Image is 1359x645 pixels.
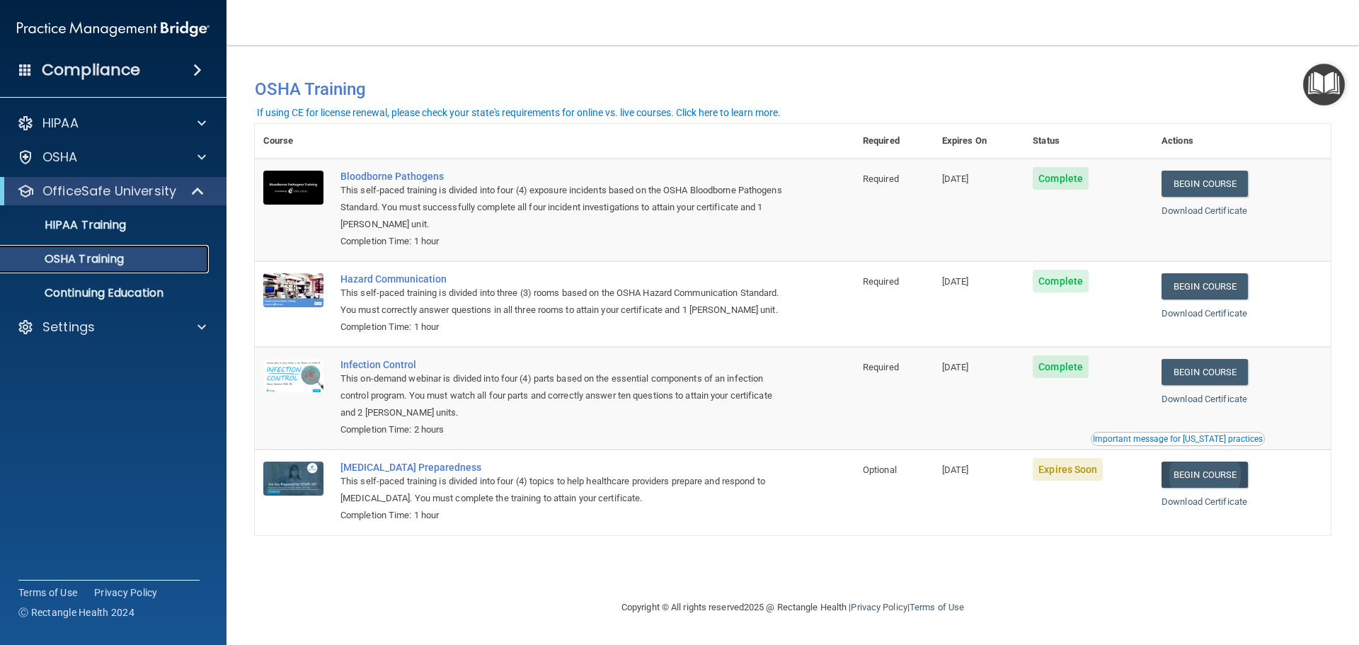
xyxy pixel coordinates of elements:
[42,60,140,80] h4: Compliance
[910,602,964,612] a: Terms of Use
[17,319,206,336] a: Settings
[1033,167,1089,190] span: Complete
[1033,458,1103,481] span: Expires Soon
[534,585,1051,630] div: Copyright © All rights reserved 2025 @ Rectangle Health | |
[255,105,783,120] button: If using CE for license renewal, please check your state's requirements for online vs. live cours...
[1162,273,1248,299] a: Begin Course
[9,252,124,266] p: OSHA Training
[340,319,784,336] div: Completion Time: 1 hour
[18,586,77,600] a: Terms of Use
[9,286,202,300] p: Continuing Education
[18,605,134,620] span: Ⓒ Rectangle Health 2024
[863,276,899,287] span: Required
[1162,308,1247,319] a: Download Certificate
[340,507,784,524] div: Completion Time: 1 hour
[340,370,784,421] div: This on-demand webinar is divided into four (4) parts based on the essential components of an inf...
[340,171,784,182] a: Bloodborne Pathogens
[17,115,206,132] a: HIPAA
[942,464,969,475] span: [DATE]
[1153,124,1331,159] th: Actions
[1162,462,1248,488] a: Begin Course
[863,362,899,372] span: Required
[17,15,210,43] img: PMB logo
[851,602,907,612] a: Privacy Policy
[1091,432,1265,446] button: Read this if you are a dental practitioner in the state of CA
[942,276,969,287] span: [DATE]
[340,462,784,473] a: [MEDICAL_DATA] Preparedness
[1162,205,1247,216] a: Download Certificate
[863,173,899,184] span: Required
[934,124,1024,159] th: Expires On
[340,273,784,285] a: Hazard Communication
[94,586,158,600] a: Privacy Policy
[42,115,79,132] p: HIPAA
[340,473,784,507] div: This self-paced training is divided into four (4) topics to help healthcare providers prepare and...
[1303,64,1345,105] button: Open Resource Center
[42,149,78,166] p: OSHA
[1162,359,1248,385] a: Begin Course
[1162,394,1247,404] a: Download Certificate
[42,183,176,200] p: OfficeSafe University
[1033,270,1089,292] span: Complete
[1033,355,1089,378] span: Complete
[9,218,126,232] p: HIPAA Training
[942,173,969,184] span: [DATE]
[340,285,784,319] div: This self-paced training is divided into three (3) rooms based on the OSHA Hazard Communication S...
[854,124,934,159] th: Required
[257,108,781,118] div: If using CE for license renewal, please check your state's requirements for online vs. live cours...
[1024,124,1153,159] th: Status
[863,464,897,475] span: Optional
[340,359,784,370] a: Infection Control
[255,79,1331,99] h4: OSHA Training
[1162,496,1247,507] a: Download Certificate
[340,233,784,250] div: Completion Time: 1 hour
[17,149,206,166] a: OSHA
[1093,435,1263,443] div: Important message for [US_STATE] practices
[340,421,784,438] div: Completion Time: 2 hours
[1162,171,1248,197] a: Begin Course
[42,319,95,336] p: Settings
[17,183,205,200] a: OfficeSafe University
[942,362,969,372] span: [DATE]
[255,124,332,159] th: Course
[340,182,784,233] div: This self-paced training is divided into four (4) exposure incidents based on the OSHA Bloodborne...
